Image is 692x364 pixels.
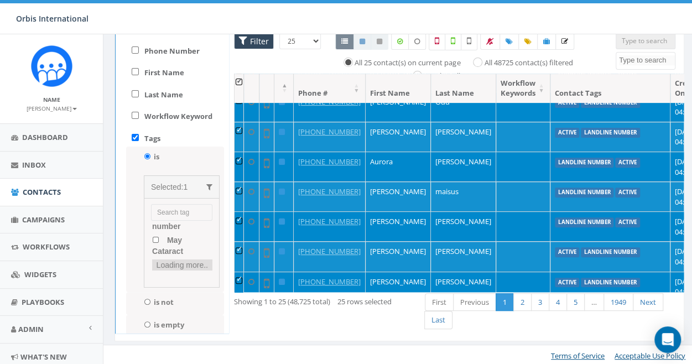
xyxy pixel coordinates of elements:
[461,33,477,50] label: Not Validated
[22,132,68,142] span: Dashboard
[555,217,614,227] label: landline number
[18,324,44,334] span: Admin
[425,293,454,311] a: First
[23,187,61,197] span: Contacts
[486,37,494,46] span: Bulk Opt Out
[151,183,183,191] span: Selected:
[408,33,426,50] label: Data not Enriched
[366,181,431,211] td: [PERSON_NAME]
[445,33,461,50] label: Validated
[366,211,431,241] td: [PERSON_NAME]
[22,160,46,170] span: Inbox
[581,278,640,288] label: landline number
[555,188,614,197] label: landline number
[16,13,89,24] span: Orbis International
[22,215,65,225] span: Campaigns
[298,97,361,107] a: [PHONE_NUMBER]
[496,74,550,103] th: Workflow Keywords: activate to sort column ascending
[431,211,496,241] td: [PERSON_NAME]
[22,297,64,307] span: Playbooks
[298,157,361,167] a: [PHONE_NUMBER]
[151,204,212,221] input: Search tag
[506,37,513,46] span: Add Tags
[531,293,549,311] a: 3
[144,133,160,144] label: Tags
[615,217,640,227] label: Active
[561,37,568,46] span: Enrich the Selected Data
[298,216,361,226] a: [PHONE_NUMBER]
[566,293,585,311] a: 5
[31,45,72,87] img: Rally_Corp_Icon.png
[154,152,159,162] label: is
[43,96,60,103] small: Name
[496,293,514,311] a: 1
[247,36,269,46] span: Filter
[555,158,614,168] label: landline number
[152,259,212,271] p: Loading more..
[615,158,640,168] label: Active
[550,74,670,103] th: Contact Tags
[549,293,567,311] a: 4
[154,320,184,330] label: is empty
[513,293,532,311] a: 2
[654,326,681,353] div: Open Intercom Messenger
[424,71,504,82] label: Deselect all 25 contact(s)
[431,272,496,301] td: [PERSON_NAME]
[551,351,605,361] a: Terms of Service
[298,277,361,287] a: [PHONE_NUMBER]
[23,242,70,252] span: Workflows
[337,297,392,306] span: 25 rows selected
[543,37,550,46] span: Add Contacts to Campaign
[429,33,445,50] label: Not a Mobile
[391,33,409,50] label: Data Enriched
[355,58,460,69] label: All 25 contact(s) on current page
[615,188,640,197] label: Active
[366,152,431,181] td: Aurora
[581,247,640,257] label: landline number
[27,103,77,113] a: [PERSON_NAME]
[424,311,452,329] a: Last
[144,67,184,78] label: First Name
[298,246,361,256] a: [PHONE_NUMBER]
[298,127,361,137] a: [PHONE_NUMBER]
[366,241,431,271] td: [PERSON_NAME]
[431,152,496,181] td: [PERSON_NAME]
[298,186,361,196] a: [PHONE_NUMBER]
[619,55,675,65] textarea: Search
[431,181,496,211] td: maisus
[152,237,159,243] input: May Cataract
[294,74,366,103] th: Phone #: activate to sort column ascending
[615,351,685,361] a: Acceptable Use Policy
[555,128,580,138] label: Active
[366,74,431,103] th: First Name
[144,46,200,56] label: Phone Number
[366,92,431,122] td: [PERSON_NAME]
[431,122,496,152] td: [PERSON_NAME]
[154,297,174,308] label: is not
[27,105,77,112] small: [PERSON_NAME]
[20,352,67,362] span: What's New
[183,183,188,191] span: 1
[24,269,56,279] span: Widgets
[484,58,573,69] label: All 48725 contact(s) filtered
[366,272,431,301] td: [PERSON_NAME]
[633,293,663,311] a: Next
[366,122,431,152] td: [PERSON_NAME]
[144,90,183,100] label: Last Name
[234,292,408,307] div: Showing 1 to 25 (48,725 total)
[616,33,675,49] input: Type to search
[431,92,496,122] td: Odd
[152,236,183,256] span: May Cataract
[603,293,633,311] a: 1949
[555,278,580,288] label: Active
[431,74,496,103] th: Last Name
[581,128,640,138] label: landline number
[524,37,532,46] span: Update Tags
[584,293,604,311] a: …
[555,247,580,257] label: Active
[453,293,496,311] a: Previous
[144,111,212,122] label: Workflow Keyword
[234,33,274,50] span: Advance Filter
[431,241,496,271] td: [PERSON_NAME]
